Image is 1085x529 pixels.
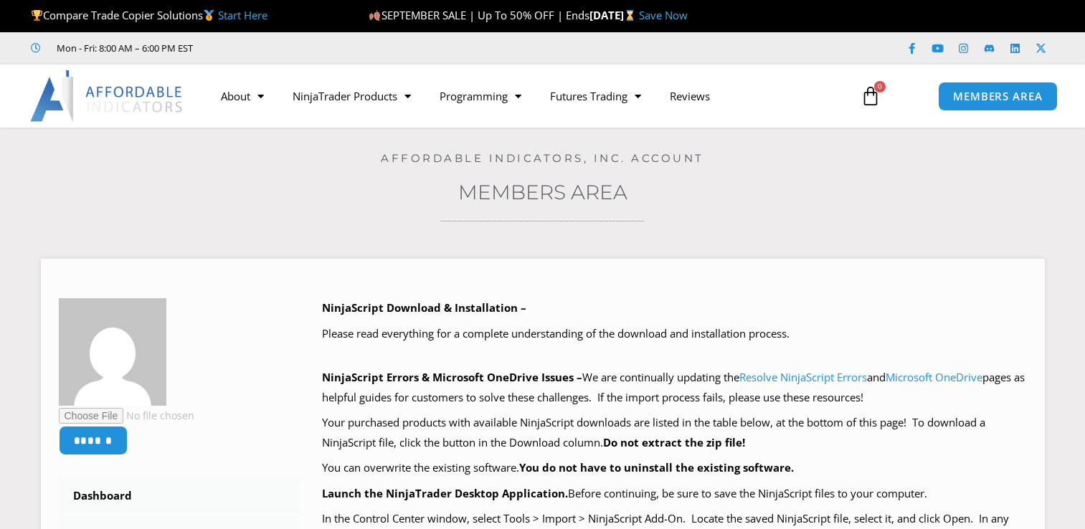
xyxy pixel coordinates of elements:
[322,324,1027,344] p: Please read everything for a complete understanding of the download and installation process.
[519,460,794,475] b: You do not have to uninstall the existing software.
[53,39,193,57] span: Mon - Fri: 8:00 AM – 6:00 PM EST
[625,10,635,21] img: ⌛
[207,80,278,113] a: About
[32,10,42,21] img: 🏆
[953,91,1043,102] span: MEMBERS AREA
[30,70,184,122] img: LogoAI | Affordable Indicators – NinjaTrader
[381,151,704,165] a: Affordable Indicators, Inc. Account
[739,370,867,384] a: Resolve NinjaScript Errors
[322,484,1027,504] p: Before continuing, be sure to save the NinjaScript files to your computer.
[886,370,982,384] a: Microsoft OneDrive
[207,80,847,113] nav: Menu
[322,458,1027,478] p: You can overwrite the existing software.
[59,477,301,515] a: Dashboard
[322,300,526,315] b: NinjaScript Download & Installation –
[589,8,639,22] strong: [DATE]
[213,41,428,55] iframe: Customer reviews powered by Trustpilot
[322,486,568,500] b: Launch the NinjaTrader Desktop Application.
[322,370,582,384] b: NinjaScript Errors & Microsoft OneDrive Issues –
[59,298,166,406] img: 7410dfed752928ec2a8c3d0dcf1a69dd198008d89b6753929b8b73a478357a0e
[322,368,1027,408] p: We are continually updating the and pages as helpful guides for customers to solve these challeng...
[536,80,655,113] a: Futures Trading
[278,80,425,113] a: NinjaTrader Products
[322,413,1027,453] p: Your purchased products with available NinjaScript downloads are listed in the table below, at th...
[369,10,380,21] img: 🍂
[218,8,267,22] a: Start Here
[369,8,589,22] span: SEPTEMBER SALE | Up To 50% OFF | Ends
[639,8,688,22] a: Save Now
[204,10,214,21] img: 🥇
[938,82,1058,111] a: MEMBERS AREA
[458,180,627,204] a: Members Area
[31,8,267,22] span: Compare Trade Copier Solutions
[425,80,536,113] a: Programming
[874,81,886,92] span: 0
[655,80,724,113] a: Reviews
[839,75,902,117] a: 0
[603,435,745,449] b: Do not extract the zip file!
